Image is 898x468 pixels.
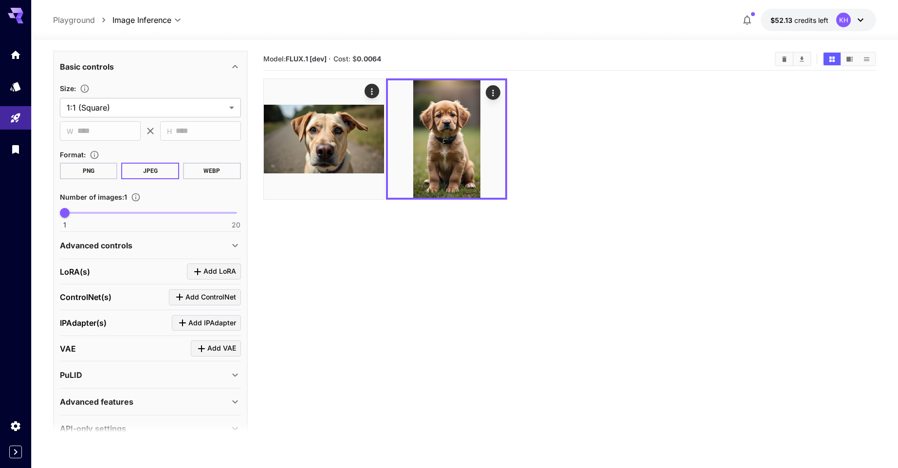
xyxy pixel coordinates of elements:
nav: breadcrumb [53,14,112,26]
span: Add ControlNet [185,291,236,303]
p: LoRA(s) [60,266,90,278]
span: 1 [63,220,66,230]
div: Actions [486,85,501,100]
div: Models [10,80,21,93]
button: Choose the file format for the output image. [86,150,103,160]
p: VAE [60,343,76,355]
button: Specify how many images to generate in a single request. Each image generation will be charged se... [127,192,145,202]
div: PuLID [60,363,241,387]
div: KH [836,13,851,27]
p: IPAdapter(s) [60,317,107,329]
span: Add VAE [207,342,236,355]
a: Playground [53,14,95,26]
span: W [67,126,73,137]
div: Advanced features [60,390,241,413]
span: Add LoRA [203,265,236,278]
div: Actions [365,84,379,98]
button: Click to add LoRA [187,263,241,280]
span: Model: [263,55,327,63]
b: 0.0064 [357,55,381,63]
button: Show media in video view [841,53,858,65]
span: Format : [60,150,86,159]
button: Click to add IPAdapter [172,315,241,331]
button: Clear All [776,53,793,65]
button: Show media in list view [858,53,875,65]
p: · [329,53,331,65]
img: 2Q== [264,79,384,199]
p: ControlNet(s) [60,291,111,303]
button: Click to add ControlNet [169,289,241,305]
button: Expand sidebar [9,446,22,458]
span: 20 [232,220,240,230]
div: Clear AllDownload All [775,52,811,66]
div: API-only settings [60,417,241,440]
div: Settings [10,420,21,432]
div: Home [10,49,21,61]
span: Image Inference [112,14,171,26]
p: Advanced features [60,396,133,408]
span: Size : [60,84,76,93]
div: Show media in grid viewShow media in video viewShow media in list view [823,52,876,66]
button: WEBP [183,163,241,179]
span: credits left [794,16,828,24]
img: 2Q== [388,80,505,198]
span: Cost: $ [333,55,381,63]
p: Advanced controls [60,240,132,251]
div: Library [10,143,21,155]
span: Add IPAdapter [188,317,236,329]
div: Playground [10,112,21,124]
p: Basic controls [60,61,114,73]
span: $52.13 [770,16,794,24]
button: Download All [793,53,810,65]
button: Adjust the dimensions of the generated image by specifying its width and height in pixels, or sel... [76,84,93,94]
p: PuLID [60,369,82,381]
button: JPEG [121,163,179,179]
button: PNG [60,163,118,179]
span: H [167,126,172,137]
button: Click to add VAE [191,340,241,356]
div: $52.13218 [770,15,828,25]
div: Advanced controls [60,234,241,257]
span: Number of images : 1 [60,193,127,201]
button: Show media in grid view [824,53,841,65]
span: 1:1 (Square) [67,102,225,113]
button: $52.13218KH [761,9,876,31]
b: FLUX.1 [dev] [286,55,327,63]
div: Basic controls [60,55,241,78]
